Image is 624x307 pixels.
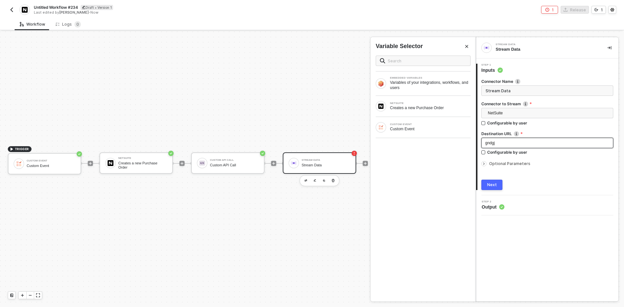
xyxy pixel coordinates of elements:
img: integration-icon [22,7,27,13]
button: Close [463,43,471,50]
img: Block [378,104,383,109]
button: back [8,6,16,14]
span: icon-collapse-right [607,46,611,50]
img: icon-info [514,131,519,136]
div: Creates a new Purchase Order [390,105,471,110]
div: EMBEDDED VARIABLES [390,77,471,79]
span: Step 2 [482,200,504,203]
div: Configurable by user [487,149,527,155]
span: Untitled Workflow #234 [34,5,78,10]
span: gndgj [485,141,495,145]
div: Logs [56,21,81,28]
div: Variable Selector [376,42,423,50]
div: Last edited by - Now [34,10,311,15]
img: Block [378,125,383,130]
img: search [380,58,385,63]
div: Optional Parameters [481,160,613,167]
button: Next [481,180,502,190]
div: Step 1Inputs Connector Nameicon-infoConnector to Streamicon-infoNetSuiteConfigurable by userDesti... [476,64,618,190]
div: Variables of your integrations, workflows, and users [390,80,471,90]
div: 1 [601,7,603,13]
div: Stream Data [496,46,597,52]
label: Destination URL [481,131,613,136]
span: icon-edit [82,6,85,9]
span: icon-error-page [545,8,549,12]
img: back [9,7,14,12]
div: Draft • Version 1 [81,5,113,10]
span: icon-versioning [594,8,598,12]
img: integration-icon [484,45,489,51]
div: Next [487,182,497,187]
span: Inputs [481,67,503,73]
div: 1 [552,7,554,13]
span: Step 1 [481,64,503,66]
img: icon-info [515,79,520,84]
img: icon-info [523,101,528,107]
div: Configurable by user [487,120,527,126]
input: Enter description [481,85,613,96]
div: Stream Data [496,43,593,46]
span: Optional Parameters [489,161,530,166]
button: Release [561,6,589,14]
label: Connector Name [481,79,613,84]
div: Workflow [20,22,45,27]
span: icon-arrow-right-small [482,162,486,166]
span: NetSuite [488,108,609,118]
button: 1 [541,6,558,14]
label: Connector to Stream [481,101,613,107]
sup: 0 [74,21,81,28]
span: icon-minus [28,293,32,297]
span: [PERSON_NAME] [59,10,89,15]
div: NETSUITE [390,102,471,105]
div: CUSTOM EVENT [390,123,471,126]
span: Output [482,204,504,210]
input: Search [388,57,466,64]
button: 1 [591,6,606,14]
span: icon-settings [610,8,614,12]
div: Custom Event [390,126,471,132]
img: Block [378,80,383,86]
span: icon-play [20,293,24,297]
span: icon-expand [36,293,40,297]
